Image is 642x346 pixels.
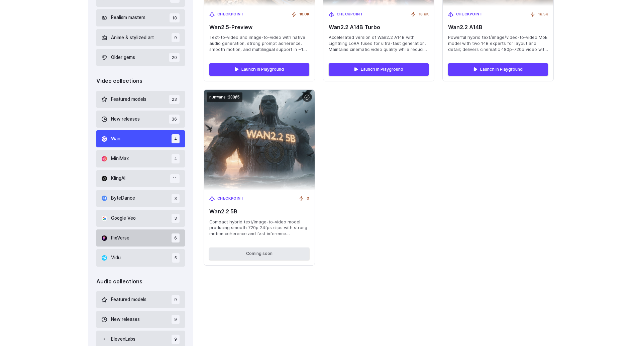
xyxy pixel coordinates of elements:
[172,233,180,243] span: 6
[96,77,185,85] div: Video collections
[299,11,309,17] span: 18.0K
[96,190,185,207] button: ByteDance 3
[96,29,185,46] button: Anime & stylized art 9
[209,219,309,237] span: Compact hybrid text/image-to-video model producing smooth 720p 24fps clips with strong motion coh...
[172,335,180,344] span: 9
[209,24,309,30] span: Wan2.5-Preview
[96,229,185,247] button: PixVerse 6
[96,170,185,187] button: KlingAI 11
[96,49,185,66] button: Older gems 20
[448,34,548,53] span: Powerful hybrid text/image/video-to-video MoE model with two 14B experts for layout and detail; d...
[111,336,135,343] span: ElevenLabs
[172,154,180,163] span: 4
[111,96,146,103] span: Featured models
[96,210,185,227] button: Google Veo 3
[96,91,185,108] button: Featured models 23
[207,92,242,102] code: runware:200@5
[111,34,154,42] span: Anime & stylized art
[169,95,180,104] span: 23
[172,315,180,324] span: 9
[96,291,185,308] button: Featured models 9
[172,194,180,203] span: 3
[169,53,180,62] span: 20
[111,215,136,222] span: Google Veo
[170,13,180,22] span: 18
[111,116,140,123] span: New releases
[96,111,185,128] button: New releases 36
[111,195,135,202] span: ByteDance
[96,311,185,328] button: New releases 9
[111,296,146,303] span: Featured models
[172,214,180,223] span: 3
[111,54,135,61] span: Older gems
[209,208,309,215] span: Wan2.2 5B
[337,11,363,17] span: Checkpoint
[329,34,429,53] span: Accelerated version of Wan2.2 A14B with Lightning LoRA fused for ultra-fast generation. Maintains...
[456,11,483,17] span: Checkpoint
[111,234,129,242] span: PixVerse
[204,90,315,191] img: Wan2.2 5B
[172,134,180,143] span: 4
[111,175,125,182] span: KlingAI
[217,11,244,17] span: Checkpoint
[96,9,185,26] button: Realism masters 18
[172,295,180,304] span: 9
[538,11,548,17] span: 16.5K
[329,24,429,30] span: Wan2.2 A14B Turbo
[307,196,309,202] span: 0
[96,130,185,147] button: Wan 4
[448,63,548,75] a: Launch in Playground
[96,150,185,167] button: MiniMax 4
[329,63,429,75] a: Launch in Playground
[170,174,180,183] span: 11
[209,63,309,75] a: Launch in Playground
[111,254,121,262] span: Vidu
[111,14,145,21] span: Realism masters
[169,115,180,124] span: 36
[96,277,185,286] div: Audio collections
[111,316,140,323] span: New releases
[111,135,120,143] span: Wan
[209,248,309,260] button: Coming soon
[209,34,309,53] span: Text-to-video and image-to-video with native audio generation, strong prompt adherence, smooth mo...
[172,253,180,262] span: 5
[217,196,244,202] span: Checkpoint
[448,24,548,30] span: Wan2.2 A14B
[96,249,185,266] button: Vidu 5
[172,33,180,42] span: 9
[111,155,129,162] span: MiniMax
[419,11,429,17] span: 18.6K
